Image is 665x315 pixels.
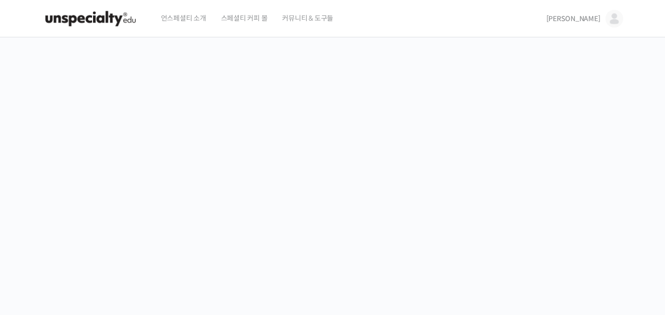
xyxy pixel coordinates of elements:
p: [PERSON_NAME]을 다하는 당신을 위해, 최고와 함께 만든 커피 클래스 [10,150,656,200]
span: [PERSON_NAME] [546,14,601,23]
p: 시간과 장소에 구애받지 않고, 검증된 커리큘럼으로 [10,204,656,218]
